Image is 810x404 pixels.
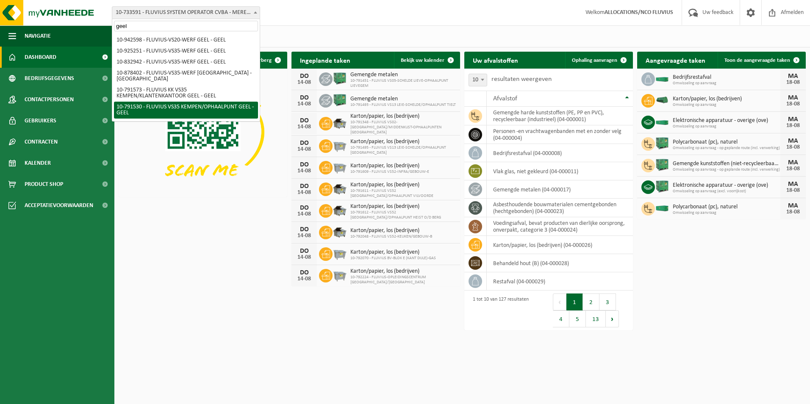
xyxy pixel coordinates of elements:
span: Elektronische apparatuur - overige (ove) [673,182,780,189]
button: Previous [553,293,566,310]
div: MA [785,116,802,123]
img: PB-HB-1400-HPE-GN-01 [655,158,669,172]
span: Dashboard [25,47,56,68]
span: Karton/papier, los (bedrijven) [350,203,456,210]
div: MA [785,73,802,80]
div: 18-08 [785,188,802,194]
li: 10-878402 - FLUVIUS-VS35-WERF [GEOGRAPHIC_DATA] - [GEOGRAPHIC_DATA] [114,68,258,85]
h2: Uw afvalstoffen [464,52,527,68]
div: 14-08 [296,255,313,260]
span: Omwisseling op aanvraag - op geplande route (incl. verwerking) [673,167,780,172]
button: 5 [569,310,586,327]
div: DO [296,117,313,124]
span: Gemengde metalen [350,72,456,78]
span: Toon de aangevraagde taken [724,58,790,63]
div: DO [296,205,313,211]
img: WB-5000-GAL-GY-01 [333,116,347,130]
div: DO [296,183,313,190]
a: Bekijk uw kalender [394,52,459,69]
span: 10-791493 - FLUVIUS VS13 LEIE-SCHELDE/OPHAALPUNT TIELT [350,102,456,108]
div: DO [296,140,313,147]
span: Karton/papier, los (bedrijven) [350,182,456,188]
img: WB-2500-GAL-GY-01 [333,160,347,174]
button: 1 [566,293,583,310]
span: 10 [469,74,487,86]
div: 14-08 [296,190,313,196]
button: 2 [583,293,599,310]
button: 13 [586,310,606,327]
div: 14-08 [296,233,313,239]
h2: Ingeplande taken [291,52,359,68]
img: WB-5000-GAL-GY-01 [333,224,347,239]
img: WB-5000-GAL-GY-01 [333,181,347,196]
div: 18-08 [785,80,802,86]
td: vlak glas, niet gekleurd (04-000011) [487,162,633,180]
button: 3 [599,293,616,310]
img: WB-5000-GAL-GY-01 [333,203,347,217]
li: 10-791530 - FLUVIUS VS35 KEMPEN/OPHAALPUNT GEEL - GEEL [114,102,258,119]
li: 10-925251 - FLUVIUS-VS35-WERF GEEL - GEEL [114,46,258,57]
img: HK-XK-22-GN-00 [655,96,669,104]
div: 14-08 [296,101,313,107]
span: 10-792224 - FLUVIUS-OPLEIDINGSCENTRUM [GEOGRAPHIC_DATA]/[GEOGRAPHIC_DATA] [350,275,456,285]
td: voedingsafval, bevat producten van dierlijke oorsprong, onverpakt, categorie 3 (04-000024) [487,217,633,236]
div: MA [785,94,802,101]
img: PB-HB-1400-HPE-GN-01 [333,93,347,107]
div: DO [296,269,313,276]
span: Bedrijfsgegevens [25,68,74,89]
div: 18-08 [785,166,802,172]
a: Toon de aangevraagde taken [718,52,805,69]
span: Omwisseling op aanvraag [673,81,780,86]
span: Navigatie [25,25,51,47]
span: Karton/papier, los (bedrijven) [350,268,456,275]
img: WB-2500-GAL-GY-01 [333,138,347,152]
span: Karton/papier, los (bedrijven) [350,227,432,234]
div: 14-08 [296,211,313,217]
span: 10-733591 - FLUVIUS SYSTEM OPERATOR CVBA - MERELBEKE-MELLE [112,7,260,19]
span: Kalender [25,152,51,174]
button: Verberg [246,52,286,69]
li: 10-832942 - FLUVIUS-VS35-WERF GEEL - GEEL [114,57,258,68]
td: bedrijfsrestafval (04-000008) [487,144,633,162]
div: 18-08 [785,144,802,150]
span: Omwisseling op aanvraag [673,210,780,216]
span: Elektronische apparatuur - overige (ove) [673,117,780,124]
div: MA [785,202,802,209]
img: HK-XC-30-GN-00 [655,204,669,212]
span: Gemengde metalen [350,96,456,102]
li: 10-791573 - FLUVIUS KK VS35 KEMPEN/KLANTENKANTOOR GEEL - GEEL [114,85,258,102]
a: Ophaling aanvragen [565,52,632,69]
div: 14-08 [296,276,313,282]
div: 14-08 [296,147,313,152]
div: MA [785,181,802,188]
span: 10-791451 - FLUVIUS VS05-SCHELDE LIEVE-OPHAALPUNT LIEVEGEM [350,78,456,89]
span: Omwisseling op aanvraag [673,102,780,108]
button: Next [606,310,619,327]
span: Contracten [25,131,58,152]
span: 10-792070 - FLUVIUS BV-BLOK E (KANT DIJLE)-GAS [350,256,436,261]
span: 10-791609 - FLUVIUS VS52-INFRA/GEBOUW-E [350,169,429,174]
img: PB-HB-1400-HPE-GN-01 [333,71,347,86]
h2: Aangevraagde taken [637,52,714,68]
span: Product Shop [25,174,63,195]
div: DO [296,161,313,168]
div: 18-08 [785,123,802,129]
span: Verberg [253,58,272,63]
span: Acceptatievoorwaarden [25,195,93,216]
div: 14-08 [296,124,313,130]
span: 10-791612 - FLUVIUS VS52 [GEOGRAPHIC_DATA]/OPHAALPUNT HEIST O/D BERG [350,210,456,220]
img: HK-XC-20-GN-00 [655,75,669,82]
img: PB-HB-1400-HPE-GN-01 [655,136,669,150]
li: 10-942598 - FLUVIUS-VS20-WERF GEEL - GEEL [114,35,258,46]
span: Polycarbonaat (pc), naturel [673,139,780,146]
div: DO [296,94,313,101]
td: behandeld hout (B) (04-000028) [487,254,633,272]
span: 10-792048 - FLUVIUS VS52-KEUKEN/GEBOUW-B [350,234,432,239]
img: WB-2500-GAL-GY-01 [333,246,347,260]
span: Omwisseling op aanvraag (excl. voorrijkost) [673,189,780,194]
div: DO [296,248,313,255]
td: restafval (04-000029) [487,272,633,291]
span: Gebruikers [25,110,56,131]
img: Download de VHEPlus App [119,69,287,195]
